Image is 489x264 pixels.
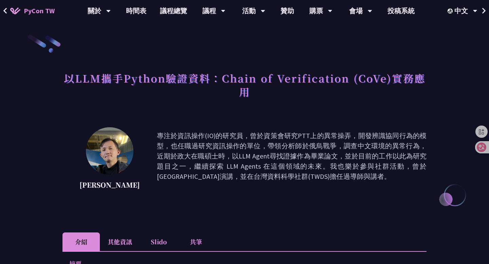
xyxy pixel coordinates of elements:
[62,232,100,251] li: 介紹
[140,232,177,251] li: Slido
[100,232,140,251] li: 其他資訊
[10,7,20,14] img: Home icon of PyCon TW 2025
[86,127,133,175] img: Kevin Tseng
[62,68,427,102] h1: 以LLM攜手Python驗證資料：Chain of Verification (CoVe)實務應用
[448,8,454,14] img: Locale Icon
[79,180,140,190] p: [PERSON_NAME]
[177,232,215,251] li: 共筆
[3,2,61,19] a: PyCon TW
[157,131,427,192] p: 專注於資訊操作(IO)的研究員，曾於資策會研究PTT上的異常操弄，開發辨識協同行為的模型，也任職過研究資訊操作的單位，帶領分析師於俄烏戰爭，調查中文環境的異常行為，近期於政大在職碩士時，以LLM...
[24,6,55,16] span: PyCon TW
